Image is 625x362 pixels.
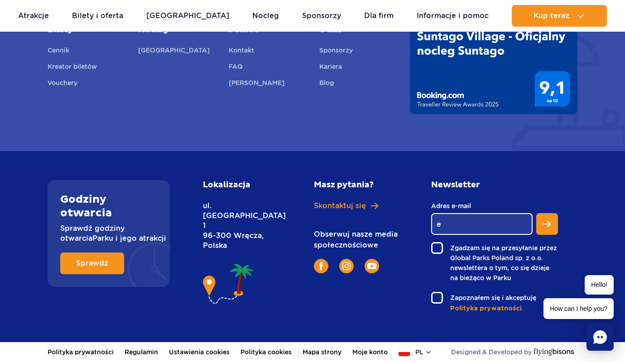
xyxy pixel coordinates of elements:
a: Kariera [319,62,342,74]
a: Mapa strony [303,342,341,362]
img: Flying Bisons [534,348,574,356]
a: Nocleg [252,5,279,27]
p: Sprawdź godziny otwarcia Parku i jego atrakcji [60,224,157,243]
a: Kreator biletów [48,62,97,74]
a: Sponsorzy [319,45,353,58]
a: [PERSON_NAME] [229,78,284,90]
a: Informacje i pomoc [417,5,489,27]
a: Kontakt [229,45,254,58]
span: How can I help you? [543,298,614,319]
label: Adres e-mail [431,201,533,211]
a: Blog [319,78,334,90]
a: Skontaktuj się [314,201,402,211]
a: Polityka prywatności [450,304,558,313]
img: Instagram [342,262,351,270]
a: Bilety i oferta [72,5,123,27]
label: Zapoznałem się i akceptuję [431,292,558,304]
a: [GEOGRAPHIC_DATA] [146,5,229,27]
img: Facebook [319,262,323,270]
a: Moje konto [352,342,388,362]
p: Obserwuj nasze media społecznościowe [314,229,402,251]
a: FAQ [229,62,243,74]
span: Designed & Developed by [451,348,532,357]
a: Vouchery [48,78,77,90]
a: Polityka prywatności [48,342,114,362]
button: pl [399,348,432,357]
span: Skontaktuj się [314,201,366,211]
a: Cennik [48,45,69,58]
a: [GEOGRAPHIC_DATA] [138,45,210,58]
a: Sprawdź [60,252,124,274]
span: Kup teraz [534,12,569,20]
input: Adres e-mail [431,213,533,235]
a: Dla firm [364,5,394,27]
a: Atrakcje [18,5,49,27]
img: Traveller Review Awards 2025' od Booking.com dla Suntago Village - wynik 9.1/10 [410,24,577,114]
span: Polityka prywatności [450,304,522,313]
img: YouTube [367,263,376,269]
p: ul. [GEOGRAPHIC_DATA] 1 96-300 Wręcza, Polska [203,201,273,251]
button: Kup teraz [512,5,607,27]
h2: Godziny otwarcia [60,193,157,220]
a: Ustawienia cookies [169,342,230,362]
h2: Masz pytania? [314,180,402,190]
div: Chat [587,324,614,351]
h2: Newsletter [431,180,558,190]
h2: Lokalizacja [203,180,273,190]
button: Zapisz się do newslettera [536,213,558,235]
a: Sponsorzy [302,5,341,27]
span: Hello! [585,275,614,295]
a: Regulamin [125,342,158,362]
span: Sprawdź [76,260,108,267]
a: Polityka cookies [240,342,292,362]
label: Zgadzam się na przesyłanie przez Global Parks Poland sp. z o.o. newslettera o tym, co się dzieje ... [431,242,558,283]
